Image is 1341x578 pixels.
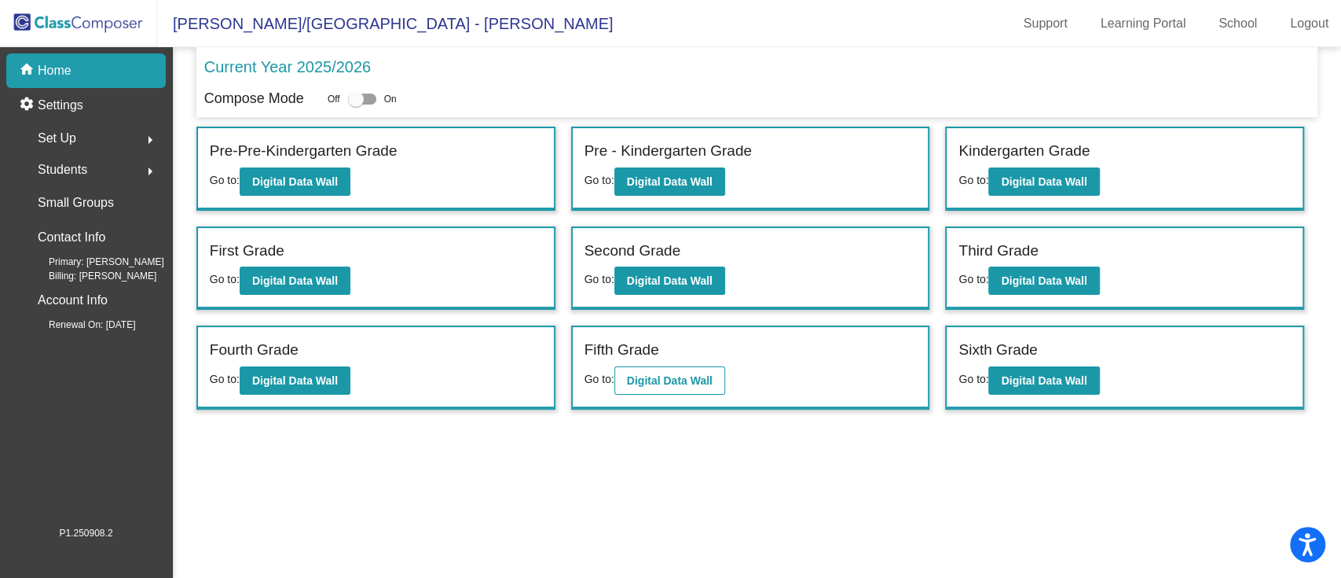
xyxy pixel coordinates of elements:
button: Digital Data Wall [240,366,350,395]
label: Pre-Pre-Kindergarten Grade [210,140,398,163]
label: Kindergarten Grade [958,140,1090,163]
a: Logout [1277,11,1341,36]
span: Off [328,92,340,106]
span: Go to: [958,373,988,385]
label: Pre - Kindergarten Grade [584,140,752,163]
span: Go to: [210,174,240,186]
button: Digital Data Wall [614,366,725,395]
p: Compose Mode [204,88,304,109]
button: Digital Data Wall [614,267,725,295]
span: Go to: [584,373,614,385]
p: Home [38,61,71,80]
span: Go to: [584,174,614,186]
span: Set Up [38,127,76,149]
b: Digital Data Wall [252,175,338,188]
span: Students [38,159,87,181]
button: Digital Data Wall [614,168,725,196]
b: Digital Data Wall [1001,374,1086,387]
p: Current Year 2025/2026 [204,55,371,79]
span: Go to: [210,373,240,385]
mat-icon: home [19,61,38,80]
p: Contact Info [38,226,105,249]
b: Digital Data Wall [1001,274,1086,287]
span: Go to: [958,273,988,285]
button: Digital Data Wall [988,168,1099,196]
label: Sixth Grade [958,339,1037,362]
span: Go to: [958,174,988,186]
b: Digital Data Wall [627,374,713,387]
span: Go to: [210,273,240,285]
button: Digital Data Wall [988,267,1099,295]
label: Fifth Grade [584,339,659,362]
label: Fourth Grade [210,339,299,362]
span: On [384,92,397,106]
mat-icon: arrow_right [141,131,159,149]
p: Settings [38,96,83,115]
b: Digital Data Wall [1001,175,1086,188]
button: Digital Data Wall [240,267,350,295]
a: Support [1011,11,1080,36]
span: Primary: [PERSON_NAME] [24,255,164,269]
label: First Grade [210,240,284,263]
label: Third Grade [958,240,1038,263]
mat-icon: arrow_right [141,162,159,181]
label: Second Grade [584,240,681,263]
button: Digital Data Wall [988,366,1099,395]
b: Digital Data Wall [252,274,338,287]
span: Go to: [584,273,614,285]
span: Renewal On: [DATE] [24,318,135,332]
b: Digital Data Wall [627,274,713,287]
mat-icon: settings [19,96,38,115]
p: Account Info [38,289,108,311]
a: Learning Portal [1088,11,1199,36]
a: School [1206,11,1270,36]
p: Small Groups [38,192,114,214]
b: Digital Data Wall [627,175,713,188]
span: [PERSON_NAME]/[GEOGRAPHIC_DATA] - [PERSON_NAME] [157,11,613,36]
button: Digital Data Wall [240,168,350,196]
span: Billing: [PERSON_NAME] [24,269,156,283]
b: Digital Data Wall [252,374,338,387]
